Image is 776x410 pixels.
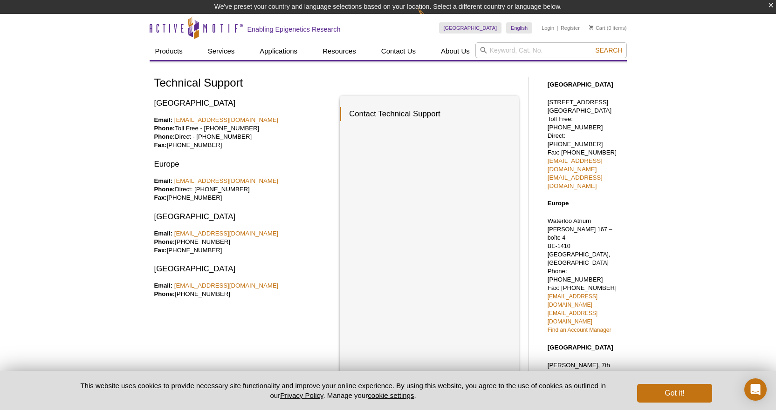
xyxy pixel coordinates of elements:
a: Services [202,42,240,60]
p: Waterloo Atrium Phone: [PHONE_NUMBER] Fax: [PHONE_NUMBER] [548,217,622,334]
a: [EMAIL_ADDRESS][DOMAIN_NAME] [548,157,603,173]
button: Search [592,46,625,54]
img: Your Cart [589,25,593,30]
img: Change Here [418,7,442,29]
p: This website uses cookies to provide necessary site functionality and improve your online experie... [64,381,622,400]
strong: Email: [154,177,173,184]
h3: [GEOGRAPHIC_DATA] [154,211,333,222]
strong: Fax: [154,194,167,201]
a: [EMAIL_ADDRESS][DOMAIN_NAME] [174,116,279,123]
p: [PHONE_NUMBER] [154,282,333,298]
button: cookie settings [368,391,414,399]
a: Privacy Policy [280,391,323,399]
a: About Us [435,42,475,60]
a: [EMAIL_ADDRESS][DOMAIN_NAME] [174,282,279,289]
p: Toll Free - [PHONE_NUMBER] Direct - [PHONE_NUMBER] [PHONE_NUMBER] [154,116,333,149]
button: Got it! [637,384,712,403]
a: [EMAIL_ADDRESS][DOMAIN_NAME] [548,293,597,308]
strong: Phone: [154,186,175,193]
a: English [506,22,532,34]
strong: Phone: [154,125,175,132]
h3: Contact Technical Support [340,107,509,121]
span: Search [595,47,622,54]
a: Register [561,25,580,31]
span: [PERSON_NAME] 167 – boîte 4 BE-1410 [GEOGRAPHIC_DATA], [GEOGRAPHIC_DATA] [548,226,612,266]
h3: Europe [154,159,333,170]
a: [EMAIL_ADDRESS][DOMAIN_NAME] [174,177,279,184]
a: Products [150,42,188,60]
li: | [557,22,558,34]
a: Find an Account Manager [548,327,611,333]
a: [EMAIL_ADDRESS][DOMAIN_NAME] [174,230,279,237]
a: Applications [254,42,303,60]
h3: [GEOGRAPHIC_DATA] [154,263,333,275]
strong: Fax: [154,141,167,148]
strong: Phone: [154,133,175,140]
p: Direct: [PHONE_NUMBER] [PHONE_NUMBER] [154,177,333,202]
h2: Enabling Epigenetics Research [247,25,341,34]
a: Cart [589,25,605,31]
strong: [GEOGRAPHIC_DATA] [548,81,613,88]
strong: Email: [154,116,173,123]
li: (0 items) [589,22,627,34]
h3: [GEOGRAPHIC_DATA] [154,98,333,109]
strong: Email: [154,282,173,289]
a: Contact Us [376,42,421,60]
a: Login [542,25,554,31]
p: [PHONE_NUMBER] [PHONE_NUMBER] [154,229,333,255]
strong: [GEOGRAPHIC_DATA] [548,344,613,351]
a: [EMAIL_ADDRESS][DOMAIN_NAME] [548,174,603,189]
p: [STREET_ADDRESS] [GEOGRAPHIC_DATA] Toll Free: [PHONE_NUMBER] Direct: [PHONE_NUMBER] Fax: [PHONE_N... [548,98,622,190]
a: [GEOGRAPHIC_DATA] [439,22,502,34]
div: Open Intercom Messenger [744,378,767,401]
a: Resources [317,42,362,60]
h1: Technical Support [154,77,519,90]
strong: Phone: [154,290,175,297]
strong: Europe [548,200,569,207]
strong: Email: [154,230,173,237]
strong: Fax: [154,247,167,254]
input: Keyword, Cat. No. [475,42,627,58]
strong: Phone: [154,238,175,245]
a: [EMAIL_ADDRESS][DOMAIN_NAME] [548,310,597,325]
